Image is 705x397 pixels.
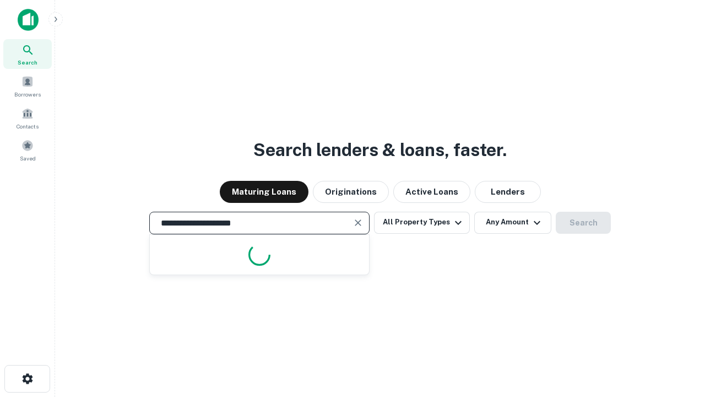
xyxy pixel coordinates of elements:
[220,181,308,203] button: Maturing Loans
[14,90,41,99] span: Borrowers
[313,181,389,203] button: Originations
[17,122,39,131] span: Contacts
[374,212,470,234] button: All Property Types
[3,39,52,69] a: Search
[3,103,52,133] a: Contacts
[18,58,37,67] span: Search
[474,212,551,234] button: Any Amount
[253,137,507,163] h3: Search lenders & loans, faster.
[475,181,541,203] button: Lenders
[350,215,366,230] button: Clear
[3,71,52,101] a: Borrowers
[393,181,470,203] button: Active Loans
[18,9,39,31] img: capitalize-icon.png
[650,309,705,362] iframe: Chat Widget
[3,135,52,165] a: Saved
[20,154,36,163] span: Saved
